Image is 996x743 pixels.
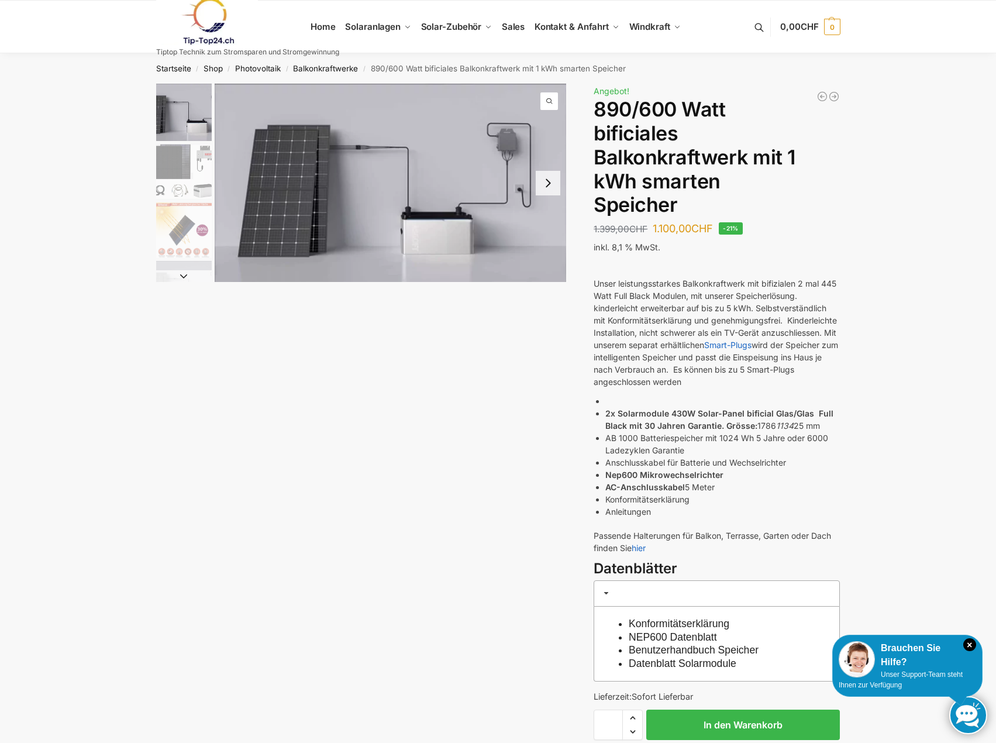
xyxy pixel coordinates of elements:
[629,223,647,235] span: CHF
[594,529,840,554] p: Passende Halterungen für Balkon, Terrasse, Garten oder Dach finden Sie
[632,543,646,553] a: hier
[629,644,759,656] a: Benutzerhandbuch Speicher
[156,64,191,73] a: Startseite
[594,559,840,579] h3: Datenblätter
[605,470,723,480] strong: Nep600 Mikrowechselrichter
[719,222,743,235] span: -21%
[153,259,212,318] li: 4 / 7
[629,631,717,643] a: NEP600 Datenblatt
[704,340,752,350] a: Smart-Plugs
[801,21,819,32] span: CHF
[594,277,840,388] p: Unser leistungsstarkes Balkonkraftwerk mit bifizialen 2 mal 445 Watt Full Black Modulen, mit unse...
[605,456,840,469] li: Anschlusskabel für Batterie und Wechselrichter
[757,421,820,431] span: 1786 25 mm
[824,19,840,35] span: 0
[535,21,609,32] span: Kontakt & Anfahrt
[153,142,212,201] li: 2 / 7
[646,710,840,740] button: In den Warenkorb
[215,84,567,282] a: ASE 1000 Batteriespeicher1 3 scaled
[623,710,642,725] span: Increase quantity
[594,710,623,740] input: Produktmenge
[340,1,416,53] a: Solaranlagen
[632,692,693,701] span: Sofort Lieferbar
[839,641,875,677] img: Customer service
[780,21,818,32] span: 0,00
[623,724,642,739] span: Reduce quantity
[529,1,624,53] a: Kontakt & Anfahrt
[235,64,281,73] a: Photovoltaik
[135,53,861,84] nav: Breadcrumb
[156,261,212,317] img: 1 (3)
[776,421,794,431] em: 1134
[421,21,482,32] span: Solar-Zubehör
[629,658,736,669] a: Datenblatt Solarmodule
[281,64,293,74] span: /
[156,144,212,199] img: 860w-mi-1kwh-speicher
[156,84,212,141] img: ASE 1000 Batteriespeicher
[653,222,713,235] bdi: 1.100,00
[536,171,560,195] button: Next slide
[605,481,840,493] li: 5 Meter
[502,21,525,32] span: Sales
[594,242,660,252] span: inkl. 8,1 % MwSt.
[293,64,358,73] a: Balkonkraftwerke
[416,1,497,53] a: Solar-Zubehör
[594,692,693,701] span: Lieferzeit:
[594,86,629,96] span: Angebot!
[497,1,529,53] a: Sales
[204,64,223,73] a: Shop
[358,64,370,74] span: /
[594,98,840,217] h1: 890/600 Watt bificiales Balkonkraftwerk mit 1 kWh smarten Speicher
[624,1,685,53] a: Windkraft
[156,202,212,258] img: Bificial 30 % mehr Leistung
[839,670,963,689] span: Unser Support-Team steht Ihnen zur Verfügung
[153,201,212,259] li: 3 / 7
[780,9,840,44] a: 0,00CHF 0
[605,408,833,431] strong: 2x Solarmodule 430W Solar-Panel bificial Glas/Glas Full Black mit 30 Jahren Garantie. Grösse:
[215,84,567,282] img: ASE 1000 Batteriespeicher
[223,64,235,74] span: /
[691,222,713,235] span: CHF
[629,21,670,32] span: Windkraft
[594,223,647,235] bdi: 1.399,00
[153,84,212,142] li: 1 / 7
[839,641,976,669] div: Brauchen Sie Hilfe?
[156,49,339,56] p: Tiptop Technik zum Stromsparen und Stromgewinnung
[605,505,840,518] li: Anleitungen
[605,493,840,505] li: Konformitätserklärung
[828,91,840,102] a: WiFi Smart Plug für unseren Plug & Play Batteriespeicher
[816,91,828,102] a: Balkonkraftwerk 445/860 Erweiterungsmodul
[605,432,840,456] li: AB 1000 Batteriespeicher mit 1024 Wh 5 Jahre oder 6000 Ladezyklen Garantie
[215,84,567,282] li: 1 / 7
[963,638,976,651] i: Schließen
[156,270,212,282] button: Next slide
[345,21,401,32] span: Solaranlagen
[605,482,685,492] strong: AC-Anschlusskabel
[191,64,204,74] span: /
[629,618,729,630] a: Konformitätserklärung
